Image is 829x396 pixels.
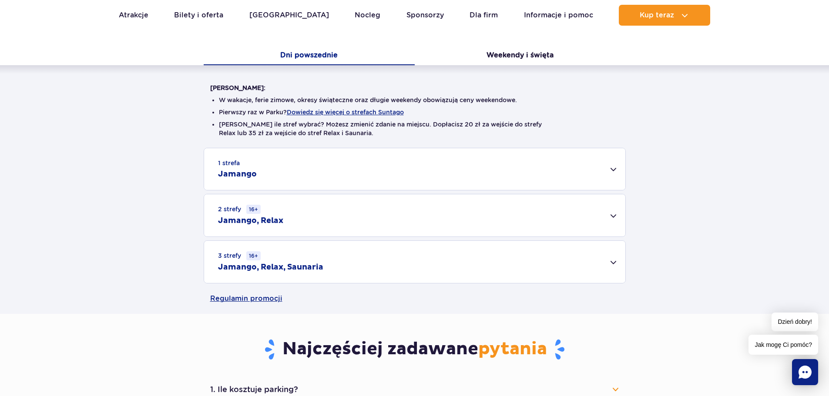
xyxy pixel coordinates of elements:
li: Pierwszy raz w Parku? [219,108,611,116]
h2: Jamango, Relax, Saunaria [218,262,323,273]
h2: Jamango [218,169,257,180]
h3: Najczęściej zadawane [210,338,619,361]
div: Chat [792,359,818,385]
a: Atrakcje [119,5,148,26]
button: Weekendy i święta [415,47,626,65]
small: 3 strefy [218,251,261,260]
a: Regulamin promocji [210,283,619,314]
button: Dowiedz się więcej o strefach Suntago [287,109,404,116]
span: pytania [478,338,547,360]
a: Dla firm [470,5,498,26]
li: [PERSON_NAME] ile stref wybrać? Możesz zmienić zdanie na miejscu. Dopłacisz 20 zł za wejście do s... [219,120,611,137]
strong: [PERSON_NAME]: [210,84,265,91]
h2: Jamango, Relax [218,216,283,226]
a: Informacje i pomoc [524,5,593,26]
a: [GEOGRAPHIC_DATA] [249,5,329,26]
a: Sponsorzy [406,5,444,26]
small: 1 strefa [218,159,240,167]
a: Bilety i oferta [174,5,223,26]
small: 16+ [246,251,261,260]
span: Dzień dobry! [772,313,818,331]
small: 2 strefy [218,205,261,214]
span: Kup teraz [640,11,674,19]
li: W wakacje, ferie zimowe, okresy świąteczne oraz długie weekendy obowiązują ceny weekendowe. [219,96,611,104]
button: Dni powszednie [204,47,415,65]
a: Nocleg [355,5,380,26]
small: 16+ [246,205,261,214]
span: Jak mogę Ci pomóc? [748,335,818,355]
button: Kup teraz [619,5,710,26]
